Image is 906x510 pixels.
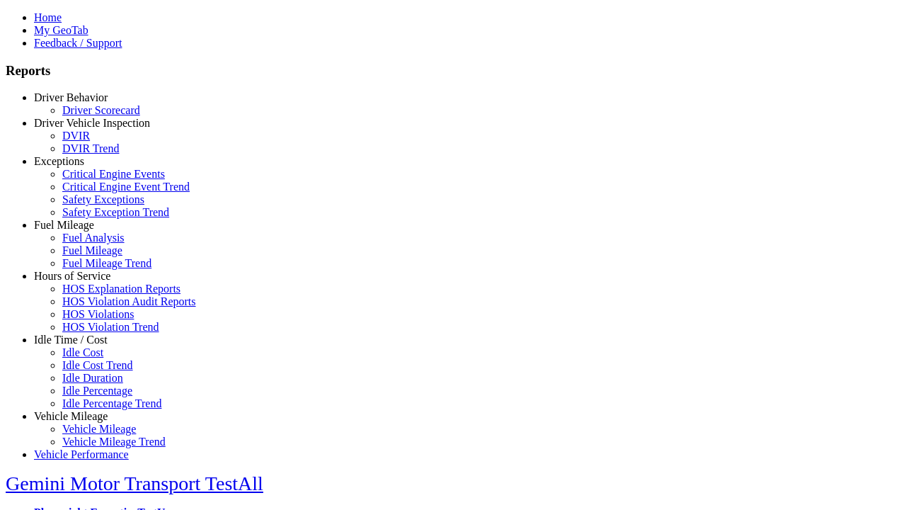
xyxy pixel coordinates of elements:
[62,308,134,320] a: HOS Violations
[34,219,94,231] a: Fuel Mileage
[6,472,263,494] a: Gemini Motor Transport TestAll
[62,142,119,154] a: DVIR Trend
[62,385,132,397] a: Idle Percentage
[62,232,125,244] a: Fuel Analysis
[34,448,129,460] a: Vehicle Performance
[62,130,90,142] a: DVIR
[34,270,110,282] a: Hours of Service
[62,206,169,218] a: Safety Exception Trend
[62,321,159,333] a: HOS Violation Trend
[62,168,165,180] a: Critical Engine Events
[62,193,144,205] a: Safety Exceptions
[6,63,900,79] h3: Reports
[62,423,136,435] a: Vehicle Mileage
[34,410,108,422] a: Vehicle Mileage
[62,181,190,193] a: Critical Engine Event Trend
[62,359,133,371] a: Idle Cost Trend
[62,295,196,307] a: HOS Violation Audit Reports
[62,244,122,256] a: Fuel Mileage
[62,436,166,448] a: Vehicle Mileage Trend
[34,334,108,346] a: Idle Time / Cost
[62,397,161,409] a: Idle Percentage Trend
[62,346,103,358] a: Idle Cost
[34,11,62,23] a: Home
[34,37,122,49] a: Feedback / Support
[62,257,151,269] a: Fuel Mileage Trend
[62,372,123,384] a: Idle Duration
[34,91,108,103] a: Driver Behavior
[34,117,150,129] a: Driver Vehicle Inspection
[34,24,88,36] a: My GeoTab
[34,155,84,167] a: Exceptions
[62,283,180,295] a: HOS Explanation Reports
[62,104,140,116] a: Driver Scorecard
